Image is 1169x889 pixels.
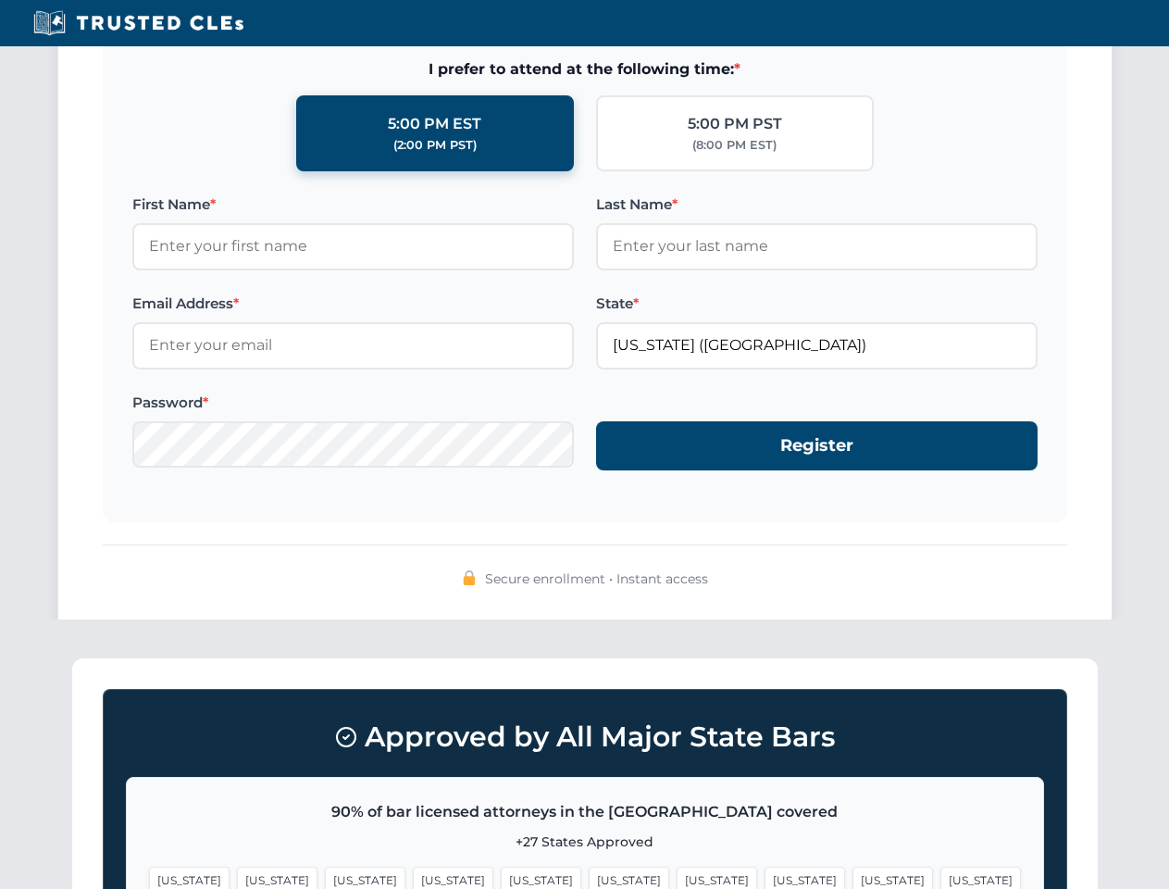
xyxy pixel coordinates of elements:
[126,712,1044,762] h3: Approved by All Major State Bars
[28,9,249,37] img: Trusted CLEs
[485,569,708,589] span: Secure enrollment • Instant access
[688,112,782,136] div: 5:00 PM PST
[132,392,574,414] label: Password
[132,293,574,315] label: Email Address
[596,194,1038,216] label: Last Name
[596,293,1038,315] label: State
[596,421,1038,470] button: Register
[692,136,777,155] div: (8:00 PM EST)
[132,57,1038,81] span: I prefer to attend at the following time:
[149,800,1021,824] p: 90% of bar licensed attorneys in the [GEOGRAPHIC_DATA] covered
[388,112,481,136] div: 5:00 PM EST
[596,322,1038,369] input: Florida (FL)
[132,223,574,269] input: Enter your first name
[132,322,574,369] input: Enter your email
[393,136,477,155] div: (2:00 PM PST)
[149,832,1021,852] p: +27 States Approved
[462,570,477,585] img: 🔒
[596,223,1038,269] input: Enter your last name
[132,194,574,216] label: First Name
